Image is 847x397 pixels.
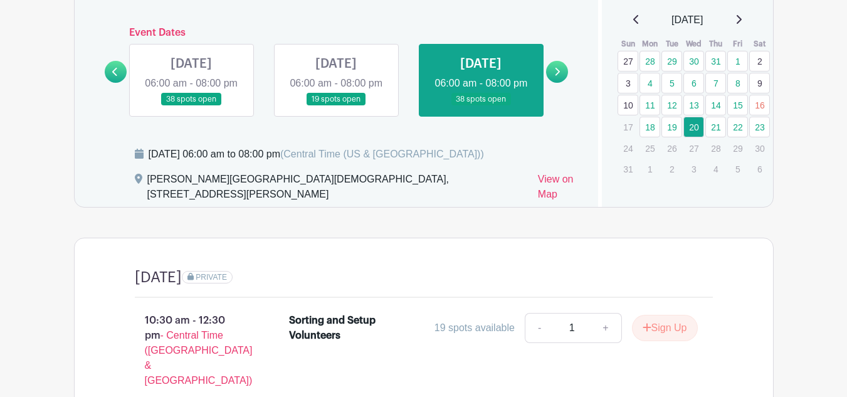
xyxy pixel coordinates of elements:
th: Mon [639,38,661,50]
a: 4 [639,73,660,93]
a: 15 [727,95,748,115]
a: - [525,313,554,343]
a: 18 [639,117,660,137]
a: 1 [727,51,748,71]
a: 9 [749,73,770,93]
th: Tue [661,38,683,50]
div: Sorting and Setup Volunteers [289,313,376,343]
a: 6 [683,73,704,93]
a: 3 [618,73,638,93]
a: 14 [705,95,726,115]
a: 23 [749,117,770,137]
a: 2 [749,51,770,71]
div: 19 spots available [434,320,515,336]
a: 28 [639,51,660,71]
p: 4 [705,159,726,179]
p: 26 [661,139,682,158]
p: 10:30 am - 12:30 pm [115,308,270,393]
a: 30 [683,51,704,71]
a: 16 [749,95,770,115]
a: 10 [618,95,638,115]
span: - Central Time ([GEOGRAPHIC_DATA] & [GEOGRAPHIC_DATA]) [145,330,253,386]
span: [DATE] [671,13,703,28]
th: Sat [749,38,771,50]
div: [DATE] 06:00 am to 08:00 pm [149,147,484,162]
p: 2 [661,159,682,179]
a: 29 [661,51,682,71]
th: Wed [683,38,705,50]
a: 12 [661,95,682,115]
p: 1 [639,159,660,179]
a: + [590,313,621,343]
p: 25 [639,139,660,158]
th: Sun [617,38,639,50]
th: Thu [705,38,727,50]
a: 19 [661,117,682,137]
p: 5 [727,159,748,179]
th: Fri [727,38,749,50]
p: 6 [749,159,770,179]
a: View on Map [538,172,583,207]
a: 27 [618,51,638,71]
p: 27 [683,139,704,158]
a: 13 [683,95,704,115]
span: PRIVATE [196,273,227,282]
p: 24 [618,139,638,158]
a: 5 [661,73,682,93]
a: 21 [705,117,726,137]
a: 22 [727,117,748,137]
p: 28 [705,139,726,158]
h4: [DATE] [135,268,182,287]
span: (Central Time (US & [GEOGRAPHIC_DATA])) [280,149,484,159]
a: 20 [683,117,704,137]
p: 29 [727,139,748,158]
p: 3 [683,159,704,179]
div: [PERSON_NAME][GEOGRAPHIC_DATA][DEMOGRAPHIC_DATA], [STREET_ADDRESS][PERSON_NAME] [147,172,528,207]
p: 30 [749,139,770,158]
button: Sign Up [632,315,698,341]
p: 17 [618,117,638,137]
a: 11 [639,95,660,115]
a: 31 [705,51,726,71]
p: 31 [618,159,638,179]
a: 7 [705,73,726,93]
h6: Event Dates [127,27,547,39]
a: 8 [727,73,748,93]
